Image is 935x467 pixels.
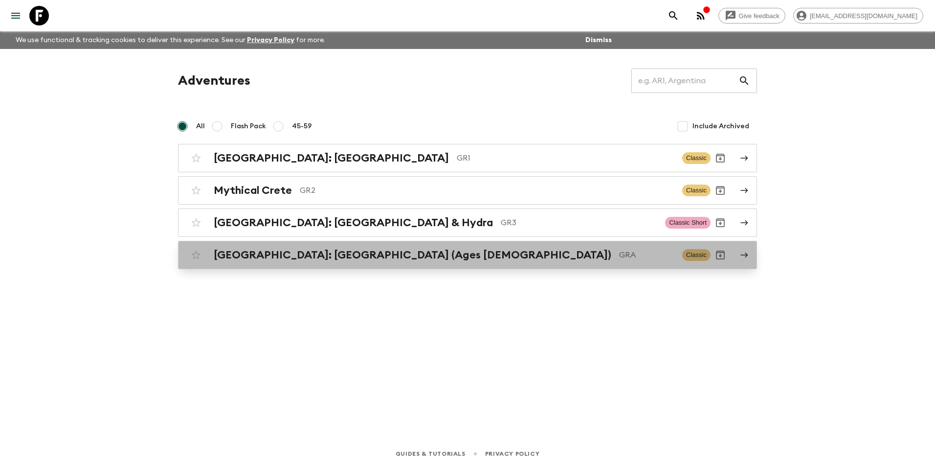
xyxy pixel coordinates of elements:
[501,217,657,229] p: GR3
[178,241,757,269] a: [GEOGRAPHIC_DATA]: [GEOGRAPHIC_DATA] (Ages [DEMOGRAPHIC_DATA])GRAClassicArchive
[793,8,923,23] div: [EMAIL_ADDRESS][DOMAIN_NAME]
[711,181,730,200] button: Archive
[247,37,294,44] a: Privacy Policy
[292,121,312,131] span: 45-59
[178,71,250,91] h1: Adventures
[214,184,292,197] h2: Mythical Crete
[631,67,738,94] input: e.g. AR1, Argentina
[300,185,674,196] p: GR2
[583,33,614,47] button: Dismiss
[665,217,711,229] span: Classic Short
[178,176,757,205] a: Mythical CreteGR2ClassicArchive
[664,6,683,25] button: search adventures
[619,249,674,261] p: GRA
[196,121,205,131] span: All
[804,12,923,20] span: [EMAIL_ADDRESS][DOMAIN_NAME]
[692,121,749,131] span: Include Archived
[734,12,785,20] span: Give feedback
[214,216,493,229] h2: [GEOGRAPHIC_DATA]: [GEOGRAPHIC_DATA] & Hydra
[711,245,730,265] button: Archive
[178,209,757,237] a: [GEOGRAPHIC_DATA]: [GEOGRAPHIC_DATA] & HydraGR3Classic ShortArchive
[12,31,329,49] p: We use functional & tracking cookies to deliver this experience. See our for more.
[214,152,449,164] h2: [GEOGRAPHIC_DATA]: [GEOGRAPHIC_DATA]
[231,121,266,131] span: Flash Pack
[457,152,674,164] p: GR1
[711,148,730,168] button: Archive
[682,152,711,164] span: Classic
[6,6,25,25] button: menu
[178,144,757,172] a: [GEOGRAPHIC_DATA]: [GEOGRAPHIC_DATA]GR1ClassicArchive
[485,448,539,459] a: Privacy Policy
[396,448,466,459] a: Guides & Tutorials
[711,213,730,233] button: Archive
[214,249,611,261] h2: [GEOGRAPHIC_DATA]: [GEOGRAPHIC_DATA] (Ages [DEMOGRAPHIC_DATA])
[682,249,711,261] span: Classic
[718,8,785,23] a: Give feedback
[682,185,711,196] span: Classic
